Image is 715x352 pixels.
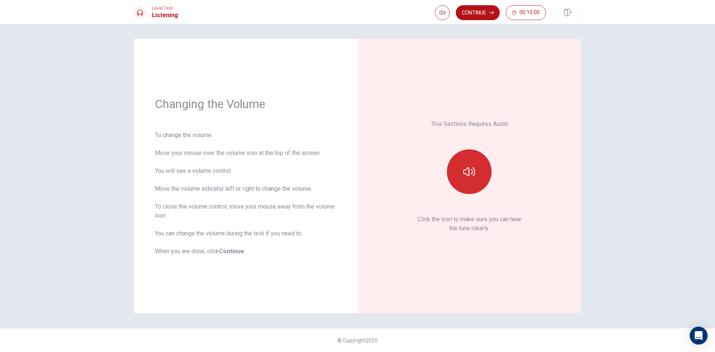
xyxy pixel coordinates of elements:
[152,6,178,11] span: Level Test
[506,5,546,20] button: 00:10:00
[519,10,540,16] span: 00:10:00
[690,327,708,345] div: Open Intercom Messenger
[431,120,508,129] p: This Sections Requires Audio
[155,96,337,111] h1: Changing the Volume
[152,11,178,20] h1: Listening
[417,215,521,233] p: Click the icon to make sure you can hear the tune clearly.
[337,337,378,343] span: © Copyright 2025
[155,131,337,256] div: To change the volume: Move your mouse over the volume icon at the top of the screen. You will see...
[219,248,244,255] b: Continue
[456,5,500,20] button: Continue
